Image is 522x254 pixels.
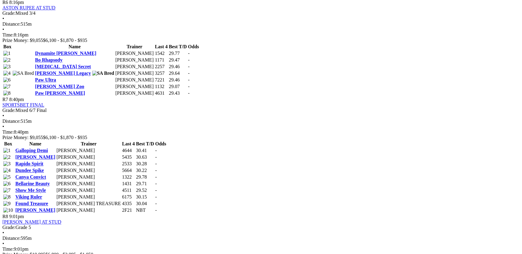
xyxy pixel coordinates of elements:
[13,71,34,76] img: SA Bred
[2,129,14,135] span: Time:
[15,181,50,186] a: Bellarine Beauty
[168,64,187,70] td: 29.46
[136,187,154,193] td: 29.52
[136,148,154,154] td: 30.41
[155,188,157,193] span: -
[155,77,168,83] td: 7221
[3,51,11,56] img: 1
[168,57,187,63] td: 29.47
[15,141,55,147] th: Name
[2,27,4,32] span: •
[56,141,121,147] th: Trainer
[56,187,121,193] td: [PERSON_NAME]
[15,194,42,199] a: Viking Ruler
[15,174,46,179] a: Canya Convict
[168,77,187,83] td: 29.46
[35,64,91,69] a: [MEDICAL_DATA] Secret
[155,84,168,90] td: 1132
[3,44,11,49] span: Box
[15,201,48,206] a: Found Treasure
[122,201,135,207] td: 4335
[155,194,157,199] span: -
[3,194,11,200] img: 8
[136,161,154,167] td: 30.28
[2,119,520,124] div: 515m
[56,201,121,207] td: [PERSON_NAME] TREASURE
[168,44,187,50] th: Best T/D
[2,113,4,118] span: •
[15,208,55,213] a: [PERSON_NAME]
[188,64,190,69] span: -
[155,64,168,70] td: 2257
[56,194,121,200] td: [PERSON_NAME]
[155,154,157,160] span: -
[9,214,24,219] span: 9:01pm
[155,148,157,153] span: -
[15,161,43,166] a: Rapido Spirit
[155,181,157,186] span: -
[3,84,11,89] img: 7
[56,161,121,167] td: [PERSON_NAME]
[188,57,190,62] span: -
[56,154,121,160] td: [PERSON_NAME]
[3,174,11,180] img: 5
[122,181,135,187] td: 1431
[56,174,121,180] td: [PERSON_NAME]
[122,194,135,200] td: 6175
[115,57,154,63] td: [PERSON_NAME]
[188,90,190,96] span: -
[136,141,154,147] th: Best T/D
[155,201,157,206] span: -
[122,167,135,173] td: 5664
[15,188,46,193] a: Show Me Style
[2,129,520,135] div: 8:40pm
[2,21,20,27] span: Distance:
[2,108,16,113] span: Grade:
[2,102,44,107] a: SPORTSBET FINAL
[3,161,11,167] img: 3
[35,57,62,62] a: Bo Rhapsody
[115,64,154,70] td: [PERSON_NAME]
[188,71,190,76] span: -
[188,44,199,50] th: Odds
[3,64,11,69] img: 3
[136,154,154,160] td: 30.63
[56,167,121,173] td: [PERSON_NAME]
[35,51,96,56] a: Dynamite [PERSON_NAME]
[3,188,11,193] img: 7
[2,32,520,38] div: 8:16pm
[122,187,135,193] td: 4511
[136,207,154,213] td: NBT
[3,201,11,206] img: 9
[155,208,157,213] span: -
[92,71,114,76] img: SA Bred
[35,84,84,89] a: [PERSON_NAME] Zoo
[168,90,187,96] td: 29.43
[136,201,154,207] td: 30.04
[3,57,11,63] img: 2
[115,90,154,96] td: [PERSON_NAME]
[2,119,20,124] span: Distance:
[122,174,135,180] td: 1322
[2,225,16,230] span: Grade:
[2,38,520,43] div: Prize Money: $9,055
[3,77,11,83] img: 6
[2,135,520,140] div: Prize Money: $9,055
[2,225,520,230] div: Grade 5
[2,32,14,37] span: Time:
[115,84,154,90] td: [PERSON_NAME]
[9,97,24,102] span: 8:40pm
[2,236,520,241] div: 595m
[15,154,55,160] a: [PERSON_NAME]
[56,148,121,154] td: [PERSON_NAME]
[155,168,157,173] span: -
[122,154,135,160] td: 5435
[168,84,187,90] td: 29.07
[155,90,168,96] td: 4631
[2,241,4,246] span: •
[35,90,85,96] a: Paw [PERSON_NAME]
[122,161,135,167] td: 2533
[3,90,11,96] img: 8
[2,214,8,219] span: R8
[4,141,12,146] span: Box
